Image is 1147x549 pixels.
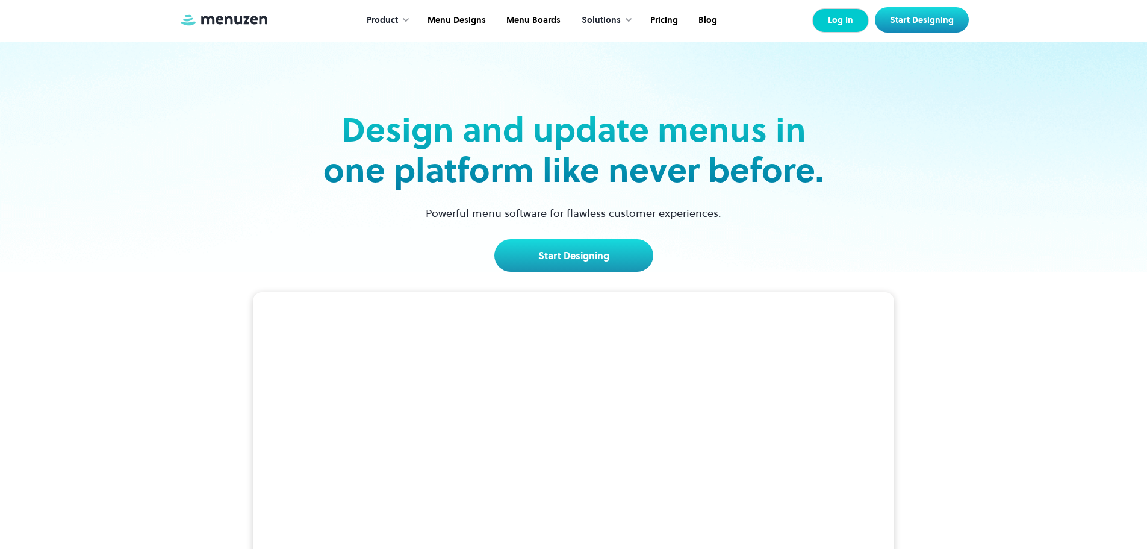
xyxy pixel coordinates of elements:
p: Powerful menu software for flawless customer experiences. [411,205,736,221]
a: Blog [687,2,726,39]
a: Menu Boards [495,2,570,39]
div: Solutions [582,14,621,27]
a: Log In [812,8,869,33]
h2: Design and update menus in one platform like never before. [320,110,828,190]
a: Start Designing [875,7,969,33]
div: Product [355,2,416,39]
div: Solutions [570,2,639,39]
a: Start Designing [494,239,653,272]
a: Pricing [639,2,687,39]
div: Product [367,14,398,27]
a: Menu Designs [416,2,495,39]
